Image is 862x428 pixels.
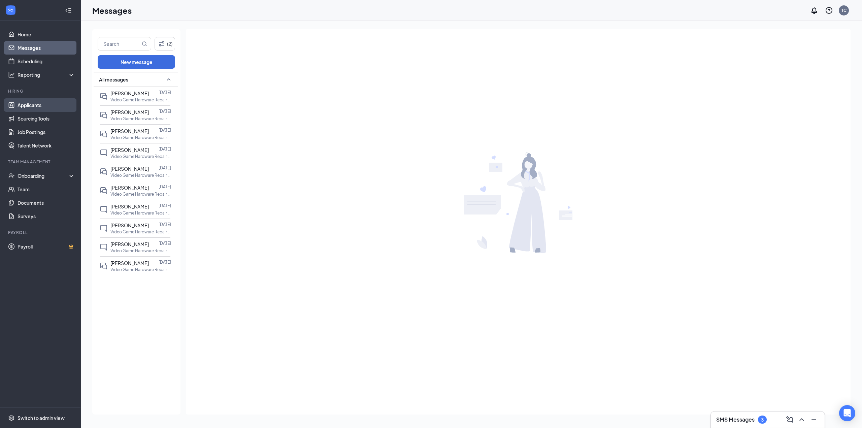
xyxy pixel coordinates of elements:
[8,71,15,78] svg: Analysis
[98,55,175,69] button: New message
[110,172,171,178] p: Video Game Hardware Repair Tech at Disc Replay Saginaw
[18,98,75,112] a: Applicants
[18,139,75,152] a: Talent Network
[165,75,173,84] svg: SmallChevronUp
[100,262,108,270] svg: DoubleChat
[159,222,171,227] p: [DATE]
[100,92,108,100] svg: DoubleChat
[142,41,147,46] svg: MagnifyingGlass
[98,37,140,50] input: Search
[761,417,764,423] div: 3
[100,243,108,251] svg: ChatInactive
[18,183,75,196] a: Team
[100,168,108,176] svg: DoubleChat
[159,259,171,265] p: [DATE]
[110,267,171,272] p: Video Game Hardware Repair Tech at Disc Replay Saginaw
[159,184,171,190] p: [DATE]
[18,415,65,421] div: Switch to admin view
[110,260,149,266] span: [PERSON_NAME]
[798,416,806,424] svg: ChevronUp
[18,125,75,139] a: Job Postings
[18,196,75,209] a: Documents
[110,166,149,172] span: [PERSON_NAME]
[110,128,149,134] span: [PERSON_NAME]
[100,205,108,213] svg: ChatInactive
[8,88,74,94] div: Hiring
[18,112,75,125] a: Sourcing Tools
[159,203,171,208] p: [DATE]
[92,5,132,16] h1: Messages
[825,6,833,14] svg: QuestionInfo
[110,185,149,191] span: [PERSON_NAME]
[110,241,149,247] span: [PERSON_NAME]
[18,240,75,253] a: PayrollCrown
[65,7,72,14] svg: Collapse
[18,172,69,179] div: Onboarding
[100,111,108,119] svg: DoubleChat
[159,165,171,171] p: [DATE]
[810,416,818,424] svg: Minimize
[786,416,794,424] svg: ComposeMessage
[8,172,15,179] svg: UserCheck
[110,109,149,115] span: [PERSON_NAME]
[110,147,149,153] span: [PERSON_NAME]
[155,37,175,51] button: Filter (2)
[110,90,149,96] span: [PERSON_NAME]
[8,415,15,421] svg: Settings
[159,146,171,152] p: [DATE]
[100,130,108,138] svg: DoubleChat
[100,224,108,232] svg: ChatInactive
[716,416,755,423] h3: SMS Messages
[839,405,855,421] div: Open Intercom Messenger
[808,414,819,425] button: Minimize
[110,135,171,140] p: Video Game Hardware Repair Tech at Disc Replay Flint
[99,76,128,83] span: All messages
[841,7,847,13] div: TC
[158,40,166,48] svg: Filter
[110,97,171,103] p: Video Game Hardware Repair Tech at Disc Replay Saginaw
[810,6,818,14] svg: Notifications
[18,71,75,78] div: Reporting
[110,222,149,228] span: [PERSON_NAME]
[100,149,108,157] svg: ChatInactive
[110,116,171,122] p: Video Game Hardware Repair Tech at Disc Replay Flint
[7,7,14,13] svg: WorkstreamLogo
[18,209,75,223] a: Surveys
[110,154,171,159] p: Video Game Hardware Repair Tech at Disc Replay Flint
[110,210,171,216] p: Video Game Hardware Repair Tech at Disc Replay Saginaw
[784,414,795,425] button: ComposeMessage
[110,203,149,209] span: [PERSON_NAME]
[110,248,171,254] p: Video Game Hardware Repair Tech at Disc Replay Saginaw
[796,414,807,425] button: ChevronUp
[8,159,74,165] div: Team Management
[159,108,171,114] p: [DATE]
[110,229,171,235] p: Video Game Hardware Repair Tech at Disc Replay Flint
[8,230,74,235] div: Payroll
[100,187,108,195] svg: DoubleChat
[159,240,171,246] p: [DATE]
[110,191,171,197] p: Video Game Hardware Repair Tech at Disc Replay Flint
[159,90,171,95] p: [DATE]
[159,127,171,133] p: [DATE]
[18,28,75,41] a: Home
[18,55,75,68] a: Scheduling
[18,41,75,55] a: Messages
